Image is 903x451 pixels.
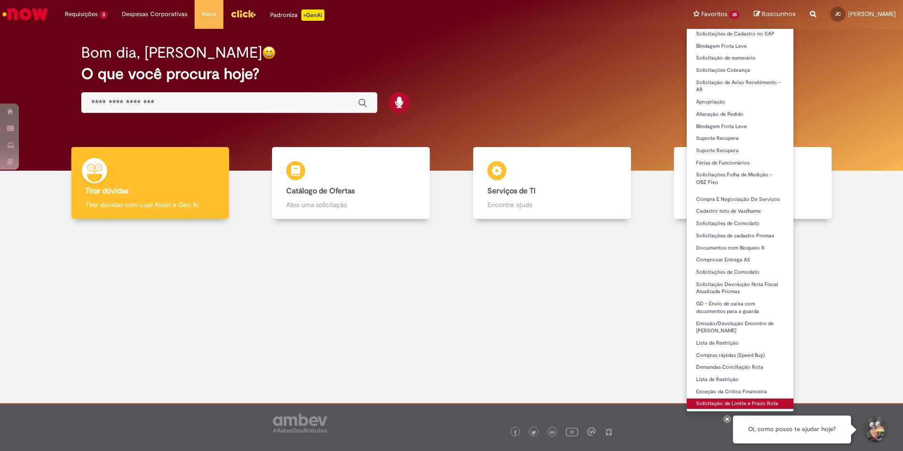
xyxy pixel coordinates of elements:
[687,255,793,265] a: Comprovar Entrega AS
[605,427,613,436] img: logo_footer_naosei.png
[687,206,793,217] a: Cadastro teto de Vasilhame
[301,9,324,21] p: +GenAi
[687,338,793,348] a: Lista de Restrição
[286,200,416,209] p: Abra uma solicitação
[687,362,793,373] a: Demandas Conciliação Rota
[687,41,793,52] a: Blindagem Frota Leve
[687,65,793,76] a: Solicitações Cobrança
[687,299,793,316] a: GD - Envio de caixa com documentos para a guarda
[687,97,793,107] a: Apropriação
[729,11,740,19] span: 35
[687,387,793,397] a: Exceção da Crítica Financeira
[687,29,793,39] a: Solicitações de Cadastro no SAP
[687,121,793,132] a: Blindagem Frota Leve
[513,430,518,435] img: logo_footer_facebook.png
[487,200,617,209] p: Encontre ajuda
[270,9,324,21] div: Padroniza
[202,9,216,19] span: More
[100,11,108,19] span: 3
[687,231,793,241] a: Solicitações de cadastro Promax
[687,267,793,278] a: Solicitações de Comodato
[754,10,796,19] a: Rascunhos
[687,78,793,95] a: Solicitação de Aviso Recebimento - AR
[848,10,896,18] span: [PERSON_NAME]
[286,186,355,196] b: Catálogo de Ofertas
[65,9,98,19] span: Requisições
[687,243,793,253] a: Documentos com Bloqueio R
[687,399,793,409] a: Solicitação de Limite e Prazo Rota
[85,186,128,196] b: Tirar dúvidas
[122,9,187,19] span: Despesas Corporativas
[653,147,854,219] a: Base de Conhecimento Consulte e aprenda
[687,218,793,229] a: Solicitações de Comodato
[687,350,793,361] a: Compras rápidas (Speed Buy)
[687,133,793,144] a: Suporte Recupera
[1,5,50,24] img: ServiceNow
[687,146,793,156] a: Suporte Recupera
[251,147,452,219] a: Catálogo de Ofertas Abra uma solicitação
[686,28,794,412] ul: Favoritos
[566,425,578,438] img: logo_footer_youtube.png
[587,427,596,436] img: logo_footer_workplace.png
[81,44,262,61] h2: Bom dia, [PERSON_NAME]
[687,374,793,385] a: Lista de Restrição
[687,170,793,187] a: Solicitações Folha de Medição - OBZ Fixo
[531,430,536,435] img: logo_footer_twitter.png
[687,53,793,63] a: Solicitação de numerário
[687,194,793,205] a: Compra E Negociação De Serviços
[687,319,793,336] a: Emissão/Devolução Encontro de [PERSON_NAME]
[262,46,276,60] img: happy-face.png
[687,158,793,168] a: Férias de Funcionários
[273,414,327,433] img: logo_footer_ambev_rotulo_gray.png
[701,9,727,19] span: Favoritos
[230,7,256,21] img: click_logo_yellow_360x200.png
[50,147,251,219] a: Tirar dúvidas Tirar dúvidas com Lupi Assist e Gen Ai
[835,11,841,17] span: JC
[687,279,793,297] a: Solicitação Devolução Nota Fiscal Atualizada Promax
[860,416,889,444] button: Iniciar Conversa de Suporte
[733,416,851,443] div: Oi, como posso te ajudar hoje?
[81,66,822,82] h2: O que você procura hoje?
[687,109,793,120] a: Alteração de Pedido
[487,186,536,196] b: Serviços de TI
[550,430,554,435] img: logo_footer_linkedin.png
[762,9,796,18] span: Rascunhos
[85,200,215,209] p: Tirar dúvidas com Lupi Assist e Gen Ai
[451,147,653,219] a: Serviços de TI Encontre ajuda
